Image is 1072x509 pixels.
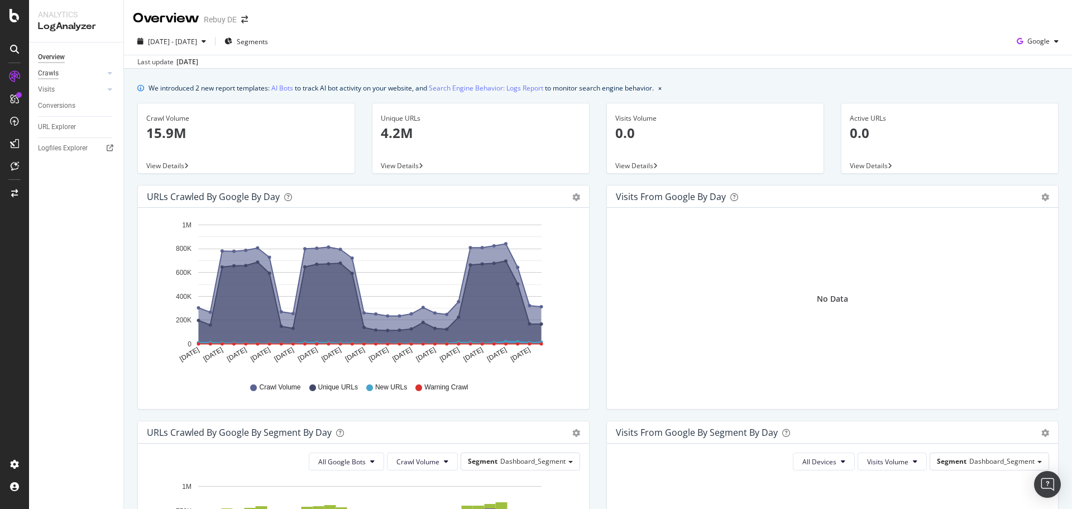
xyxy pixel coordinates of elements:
text: 1M [182,483,192,491]
span: View Details [850,161,888,170]
div: URLs Crawled by Google By Segment By Day [147,427,332,438]
a: Logfiles Explorer [38,142,116,154]
text: 0 [188,340,192,348]
span: [DATE] - [DATE] [148,37,197,46]
div: info banner [137,82,1059,94]
div: Logfiles Explorer [38,142,88,154]
text: 800K [176,245,192,253]
span: All Google Bots [318,457,366,467]
svg: A chart. [147,217,576,372]
div: URLs Crawled by Google by day [147,191,280,202]
text: 200K [176,316,192,324]
text: 1M [182,221,192,229]
div: Visits [38,84,55,96]
button: Crawl Volume [387,453,458,470]
button: All Devices [793,453,855,470]
span: Warning Crawl [424,383,468,392]
div: gear [1041,429,1049,437]
button: close banner [655,80,664,96]
a: URL Explorer [38,121,116,133]
div: Overview [38,51,65,63]
div: Visits from Google by day [616,191,726,202]
text: 600K [176,269,192,277]
a: Visits [38,84,104,96]
text: [DATE] [486,346,508,363]
div: Open Intercom Messenger [1034,471,1061,498]
text: [DATE] [415,346,437,363]
text: [DATE] [226,346,248,363]
div: Crawl Volume [146,113,346,123]
text: [DATE] [509,346,532,363]
div: [DATE] [176,57,198,67]
span: Unique URLs [318,383,358,392]
a: Search Engine Behavior: Logs Report [429,82,543,94]
text: [DATE] [391,346,413,363]
div: Last update [137,57,198,67]
button: Visits Volume [858,453,927,470]
div: No Data [817,293,848,305]
div: gear [572,193,580,201]
text: 400K [176,293,192,301]
a: Overview [38,51,116,63]
span: Segments [237,37,268,46]
text: [DATE] [178,346,200,363]
span: View Details [381,161,419,170]
button: Google [1012,32,1063,50]
div: URL Explorer [38,121,76,133]
div: gear [572,429,580,437]
span: Crawl Volume [259,383,300,392]
text: [DATE] [462,346,485,363]
div: Crawls [38,68,59,79]
a: AI Bots [271,82,293,94]
text: [DATE] [344,346,366,363]
text: [DATE] [202,346,224,363]
p: 4.2M [381,123,581,142]
text: [DATE] [249,346,271,363]
span: Crawl Volume [396,457,439,467]
div: LogAnalyzer [38,20,114,33]
div: Rebuy DE [204,14,237,25]
a: Conversions [38,100,116,112]
span: View Details [146,161,184,170]
div: arrow-right-arrow-left [241,16,248,23]
span: View Details [615,161,653,170]
div: gear [1041,193,1049,201]
div: Conversions [38,100,75,112]
div: Active URLs [850,113,1050,123]
div: Visits from Google By Segment By Day [616,427,778,438]
button: Segments [220,32,272,50]
span: All Devices [802,457,836,467]
p: 0.0 [615,123,815,142]
div: Overview [133,9,199,28]
span: Segment [937,456,966,466]
span: Dashboard_Segment [969,456,1035,466]
span: Dashboard_Segment [500,456,566,466]
text: [DATE] [367,346,390,363]
div: Visits Volume [615,113,815,123]
div: We introduced 2 new report templates: to track AI bot activity on your website, and to monitor se... [149,82,654,94]
span: Google [1027,36,1050,46]
text: [DATE] [438,346,461,363]
text: [DATE] [296,346,319,363]
button: All Google Bots [309,453,384,470]
text: [DATE] [320,346,342,363]
div: Unique URLs [381,113,581,123]
text: [DATE] [273,346,295,363]
div: Analytics [38,9,114,20]
a: Crawls [38,68,104,79]
span: Segment [468,456,497,466]
p: 15.9M [146,123,346,142]
span: New URLs [375,383,407,392]
p: 0.0 [850,123,1050,142]
button: [DATE] - [DATE] [133,32,210,50]
span: Visits Volume [867,457,908,467]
